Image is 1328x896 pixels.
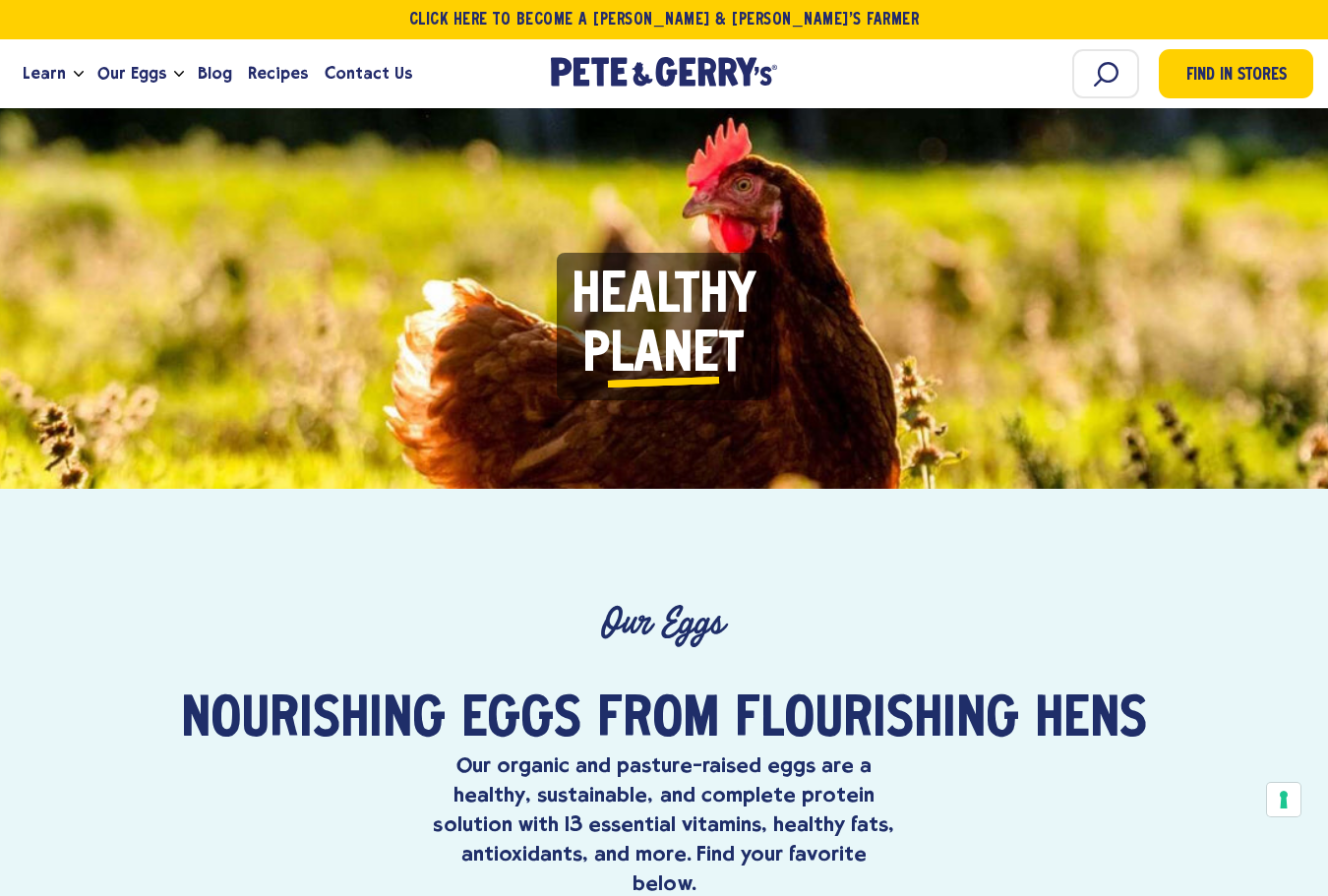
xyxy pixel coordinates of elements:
[1267,783,1300,816] button: Your consent preferences for tracking technologies
[583,327,610,386] i: P
[240,47,316,100] a: Recipes
[719,327,744,386] i: t
[735,691,1019,750] span: flourishing
[610,327,634,386] i: l
[181,691,446,750] span: Nourishing
[23,61,66,86] span: Learn
[90,47,174,100] a: Our Eggs
[174,71,184,78] button: Open the dropdown menu for Our Eggs
[15,47,74,100] a: Learn
[248,61,308,86] span: Recipes
[572,268,756,327] span: Healthy
[597,691,719,750] span: from
[317,47,420,100] a: Contact Us
[1035,691,1147,750] span: hens
[1072,49,1139,98] input: Search
[190,47,240,100] a: Blog
[325,61,412,86] span: Contact Us
[461,691,581,750] span: eggs
[1186,63,1287,90] span: Find in Stores
[663,327,693,386] i: n
[634,327,663,386] i: a
[74,71,84,78] button: Open the dropdown menu for Learn
[1159,49,1313,98] a: Find in Stores
[198,61,232,86] span: Blog
[111,602,1218,644] p: Our Eggs
[97,61,166,86] span: Our Eggs
[693,327,719,386] i: e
